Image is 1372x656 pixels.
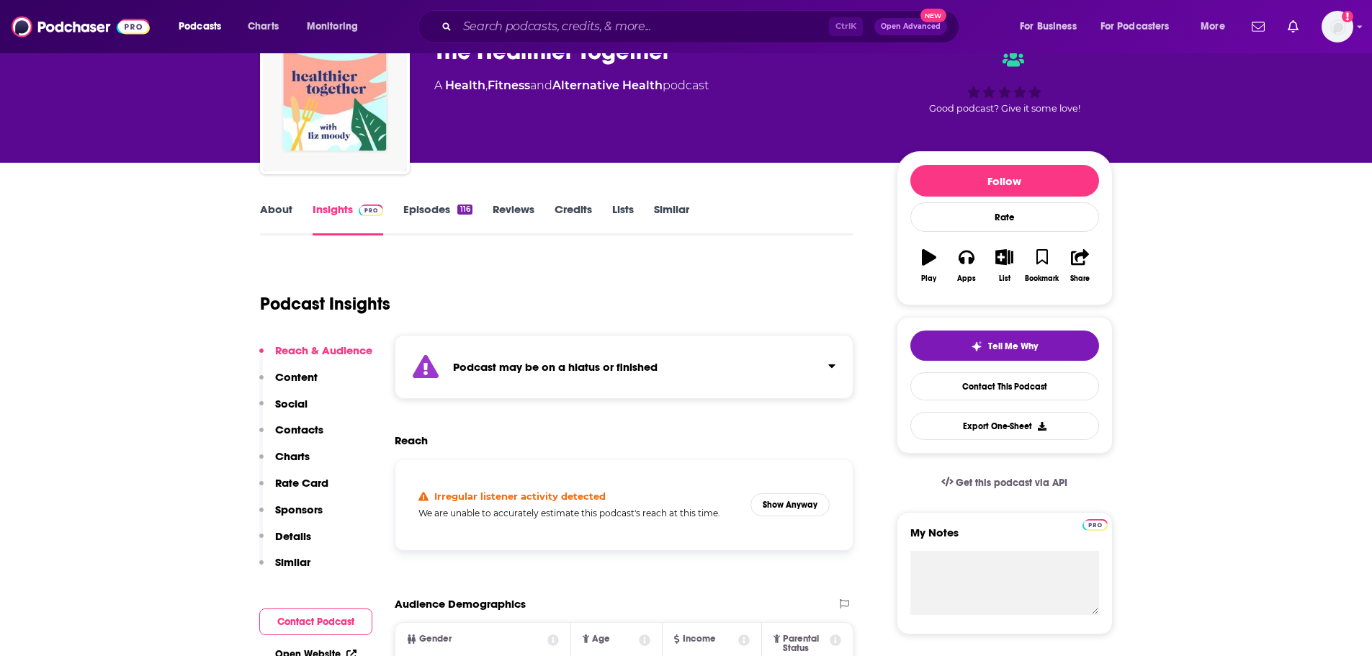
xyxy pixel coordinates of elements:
[12,13,150,40] img: Podchaser - Follow, Share and Rate Podcasts
[592,634,610,644] span: Age
[1010,15,1095,38] button: open menu
[259,397,308,423] button: Social
[259,555,310,582] button: Similar
[930,465,1080,500] a: Get this podcast via API
[1061,240,1098,292] button: Share
[929,103,1080,114] span: Good podcast? Give it some love!
[275,370,318,384] p: Content
[259,343,372,370] button: Reach & Audience
[910,331,1099,361] button: tell me why sparkleTell Me Why
[359,205,384,216] img: Podchaser Pro
[493,202,534,235] a: Reviews
[654,202,689,235] a: Similar
[275,555,310,569] p: Similar
[238,15,287,38] a: Charts
[1322,11,1353,42] span: Logged in as gabrielle.gantz
[297,15,377,38] button: open menu
[275,397,308,410] p: Social
[1070,274,1090,283] div: Share
[1342,11,1353,22] svg: Add a profile image
[985,240,1023,292] button: List
[259,476,328,503] button: Rate Card
[999,274,1010,283] div: List
[260,293,390,315] h1: Podcast Insights
[169,15,240,38] button: open menu
[971,341,982,352] img: tell me why sparkle
[829,17,863,36] span: Ctrl K
[1282,14,1304,39] a: Show notifications dropdown
[275,476,328,490] p: Rate Card
[910,526,1099,551] label: My Notes
[988,341,1038,352] span: Tell Me Why
[403,202,472,235] a: Episodes116
[874,18,947,35] button: Open AdvancedNew
[275,343,372,357] p: Reach & Audience
[263,27,407,171] img: The Healthier Together
[259,608,372,635] button: Contact Podcast
[1191,15,1243,38] button: open menu
[1322,11,1353,42] button: Show profile menu
[910,240,948,292] button: Play
[1091,15,1191,38] button: open menu
[750,493,830,516] button: Show Anyway
[179,17,221,37] span: Podcasts
[259,503,323,529] button: Sponsors
[395,597,526,611] h2: Audience Demographics
[418,508,740,518] h5: We are unable to accurately estimate this podcast's reach at this time.
[248,17,279,37] span: Charts
[457,205,472,215] div: 116
[260,202,292,235] a: About
[259,449,310,476] button: Charts
[419,634,452,644] span: Gender
[275,503,323,516] p: Sponsors
[921,274,936,283] div: Play
[897,37,1113,127] div: Good podcast? Give it some love!
[552,78,663,92] a: Alternative Health
[445,78,485,92] a: Health
[457,15,829,38] input: Search podcasts, credits, & more...
[488,78,530,92] a: Fitness
[434,490,606,502] h4: Irregular listener activity detected
[1201,17,1225,37] span: More
[910,372,1099,400] a: Contact This Podcast
[307,17,358,37] span: Monitoring
[1100,17,1170,37] span: For Podcasters
[783,634,828,653] span: Parental Status
[434,77,709,94] div: A podcast
[683,634,716,644] span: Income
[431,10,973,43] div: Search podcasts, credits, & more...
[1023,240,1061,292] button: Bookmark
[957,274,976,283] div: Apps
[1082,517,1108,531] a: Pro website
[956,477,1067,489] span: Get this podcast via API
[1082,519,1108,531] img: Podchaser Pro
[275,529,311,543] p: Details
[1246,14,1270,39] a: Show notifications dropdown
[485,78,488,92] span: ,
[275,449,310,463] p: Charts
[395,433,428,447] h2: Reach
[259,423,323,449] button: Contacts
[395,335,854,399] section: Click to expand status details
[259,529,311,556] button: Details
[453,360,658,374] strong: Podcast may be on a hiatus or finished
[910,165,1099,197] button: Follow
[910,202,1099,232] div: Rate
[881,23,941,30] span: Open Advanced
[948,240,985,292] button: Apps
[275,423,323,436] p: Contacts
[910,412,1099,440] button: Export One-Sheet
[1322,11,1353,42] img: User Profile
[1025,274,1059,283] div: Bookmark
[612,202,634,235] a: Lists
[259,370,318,397] button: Content
[530,78,552,92] span: and
[1020,17,1077,37] span: For Business
[920,9,946,22] span: New
[313,202,384,235] a: InsightsPodchaser Pro
[555,202,592,235] a: Credits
